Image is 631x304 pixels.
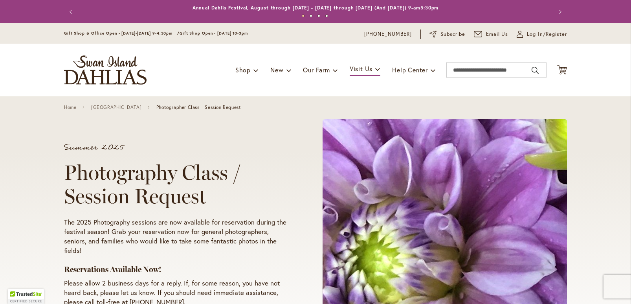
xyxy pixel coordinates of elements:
[64,161,293,208] h1: Photography Class / Session Request
[64,105,76,110] a: Home
[527,30,567,38] span: Log In/Register
[302,15,304,17] button: 1 of 4
[64,217,293,255] p: The 2025 Photography sessions are now available for reservation during the festival season! Grab ...
[303,66,330,74] span: Our Farm
[64,31,180,36] span: Gift Shop & Office Open - [DATE]-[DATE] 9-4:30pm /
[91,105,141,110] a: [GEOGRAPHIC_DATA]
[350,64,372,73] span: Visit Us
[64,4,80,20] button: Previous
[270,66,283,74] span: New
[474,30,508,38] a: Email Us
[64,55,147,85] a: store logo
[364,30,412,38] a: [PHONE_NUMBER]
[429,30,465,38] a: Subscribe
[392,66,428,74] span: Help Center
[317,15,320,17] button: 3 of 4
[440,30,465,38] span: Subscribe
[64,144,293,151] p: Summer 2025
[325,15,328,17] button: 4 of 4
[517,30,567,38] a: Log In/Register
[193,5,439,11] a: Annual Dahlia Festival, August through [DATE] - [DATE] through [DATE] (And [DATE]) 9-am5:30pm
[310,15,312,17] button: 2 of 4
[551,4,567,20] button: Next
[156,105,241,110] span: Photographer Class – Session Request
[235,66,251,74] span: Shop
[486,30,508,38] span: Email Us
[180,31,248,36] span: Gift Shop Open - [DATE] 10-3pm
[64,265,161,274] strong: Reservations Available Now!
